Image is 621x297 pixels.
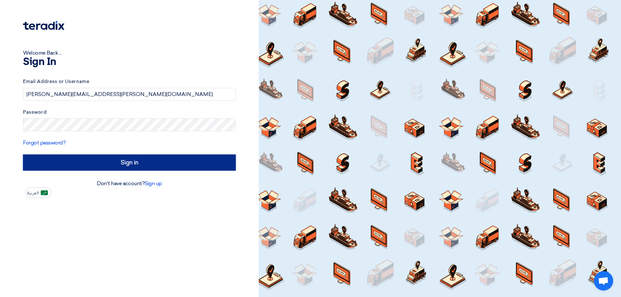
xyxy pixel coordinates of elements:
input: Enter your business email or username [23,88,236,101]
a: Open chat [594,271,613,291]
a: Sign up [145,180,162,186]
label: Email Address or Username [23,78,236,85]
span: العربية [27,191,39,195]
input: Sign in [23,154,236,171]
img: Teradix logo [23,21,64,30]
img: ar-AR.png [41,190,48,195]
div: Don't have account? [23,180,236,187]
div: Welcome Back ... [23,49,236,57]
a: Forgot password? [23,140,66,146]
label: Password [23,109,236,116]
h1: Sign In [23,57,236,67]
button: العربية [26,187,51,198]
